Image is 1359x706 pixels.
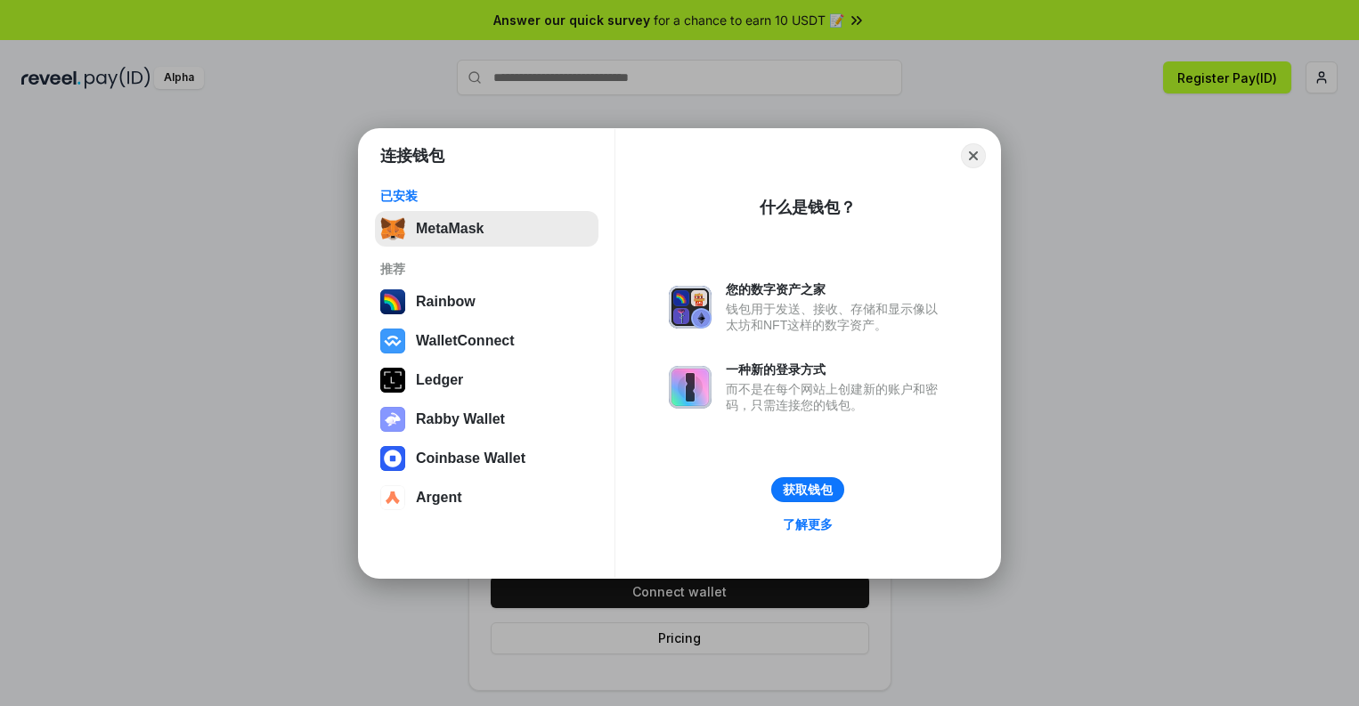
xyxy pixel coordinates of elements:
a: 了解更多 [772,513,843,536]
img: svg+xml,%3Csvg%20width%3D%2228%22%20height%3D%2228%22%20viewBox%3D%220%200%2028%2028%22%20fill%3D... [380,485,405,510]
button: Ledger [375,362,598,398]
img: svg+xml,%3Csvg%20xmlns%3D%22http%3A%2F%2Fwww.w3.org%2F2000%2Fsvg%22%20fill%3D%22none%22%20viewBox... [669,286,712,329]
div: 钱包用于发送、接收、存储和显示像以太坊和NFT这样的数字资产。 [726,301,947,333]
button: MetaMask [375,211,598,247]
button: Rainbow [375,284,598,320]
div: 什么是钱包？ [760,197,856,218]
button: WalletConnect [375,323,598,359]
div: 一种新的登录方式 [726,361,947,377]
div: 您的数字资产之家 [726,281,947,297]
div: 获取钱包 [783,482,833,498]
button: Close [961,143,986,168]
img: svg+xml,%3Csvg%20width%3D%2228%22%20height%3D%2228%22%20viewBox%3D%220%200%2028%2028%22%20fill%3D... [380,446,405,471]
button: Rabby Wallet [375,402,598,437]
div: 推荐 [380,261,593,277]
div: MetaMask [416,221,484,237]
div: 已安装 [380,188,593,204]
div: 了解更多 [783,516,833,532]
div: Rabby Wallet [416,411,505,427]
h1: 连接钱包 [380,145,444,166]
img: svg+xml,%3Csvg%20width%3D%22120%22%20height%3D%22120%22%20viewBox%3D%220%200%20120%20120%22%20fil... [380,289,405,314]
div: Rainbow [416,294,476,310]
button: Argent [375,480,598,515]
div: Ledger [416,372,463,388]
img: svg+xml,%3Csvg%20xmlns%3D%22http%3A%2F%2Fwww.w3.org%2F2000%2Fsvg%22%20fill%3D%22none%22%20viewBox... [380,407,405,432]
img: svg+xml,%3Csvg%20fill%3D%22none%22%20height%3D%2233%22%20viewBox%3D%220%200%2035%2033%22%20width%... [380,216,405,241]
img: svg+xml,%3Csvg%20width%3D%2228%22%20height%3D%2228%22%20viewBox%3D%220%200%2028%2028%22%20fill%3D... [380,329,405,353]
div: 而不是在每个网站上创建新的账户和密码，只需连接您的钱包。 [726,381,947,413]
div: WalletConnect [416,333,515,349]
div: Coinbase Wallet [416,450,525,467]
div: Argent [416,490,462,506]
img: svg+xml,%3Csvg%20xmlns%3D%22http%3A%2F%2Fwww.w3.org%2F2000%2Fsvg%22%20fill%3D%22none%22%20viewBox... [669,366,712,409]
button: Coinbase Wallet [375,441,598,476]
img: svg+xml,%3Csvg%20xmlns%3D%22http%3A%2F%2Fwww.w3.org%2F2000%2Fsvg%22%20width%3D%2228%22%20height%3... [380,368,405,393]
button: 获取钱包 [771,477,844,502]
